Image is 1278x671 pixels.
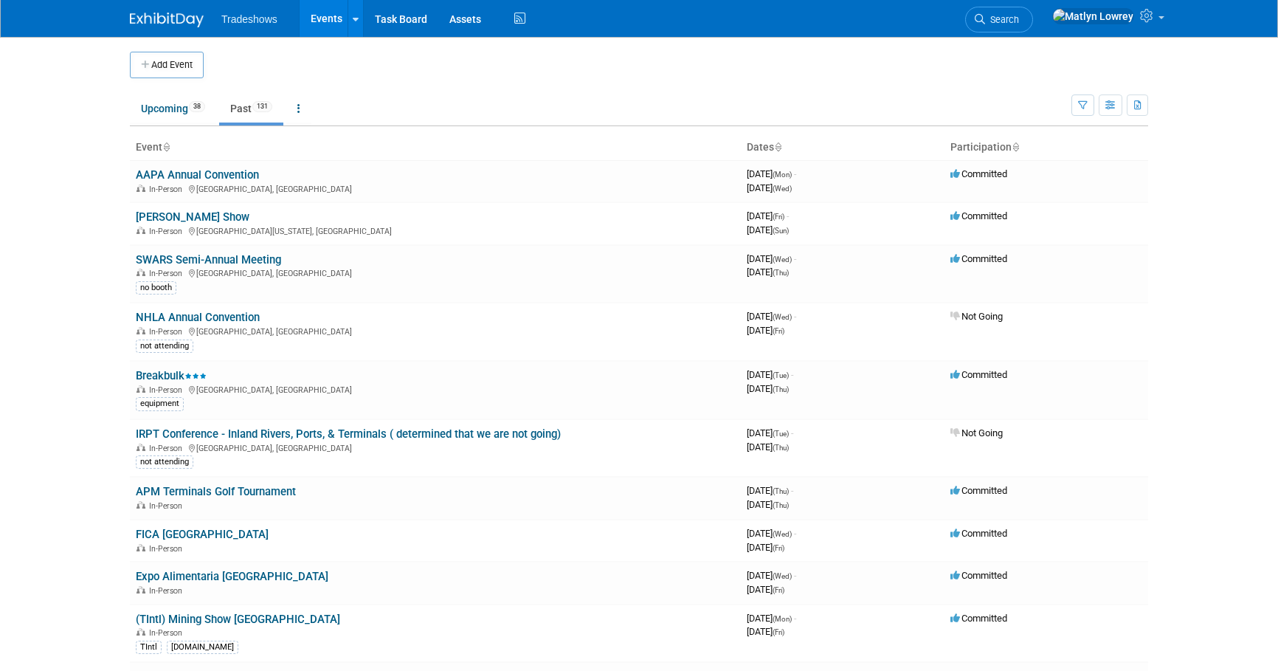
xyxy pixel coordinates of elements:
[950,528,1007,539] span: Committed
[794,253,796,264] span: -
[774,141,781,153] a: Sort by Start Date
[794,570,796,581] span: -
[189,101,205,112] span: 38
[149,444,187,453] span: In-Person
[162,141,170,153] a: Sort by Event Name
[747,224,789,235] span: [DATE]
[747,626,784,637] span: [DATE]
[137,327,145,334] img: In-Person Event
[747,311,796,322] span: [DATE]
[950,210,1007,221] span: Committed
[747,542,784,553] span: [DATE]
[149,586,187,596] span: In-Person
[219,94,283,123] a: Past131
[137,544,145,551] img: In-Person Event
[950,168,1007,179] span: Committed
[130,52,204,78] button: Add Event
[741,135,944,160] th: Dates
[137,269,145,276] img: In-Person Event
[1052,8,1134,24] img: Matlyn Lowrey
[130,94,216,123] a: Upcoming38
[773,544,784,552] span: (Fri)
[1012,141,1019,153] a: Sort by Participation Type
[747,266,789,278] span: [DATE]
[791,369,793,380] span: -
[773,615,792,623] span: (Mon)
[136,570,328,583] a: Expo Alimentaria [GEOGRAPHIC_DATA]
[794,168,796,179] span: -
[773,213,784,221] span: (Fri)
[136,340,193,353] div: not attending
[130,135,741,160] th: Event
[950,427,1003,438] span: Not Going
[747,584,784,595] span: [DATE]
[747,168,796,179] span: [DATE]
[747,499,789,510] span: [DATE]
[747,485,793,496] span: [DATE]
[773,444,789,452] span: (Thu)
[773,572,792,580] span: (Wed)
[149,185,187,194] span: In-Person
[136,182,735,194] div: [GEOGRAPHIC_DATA], [GEOGRAPHIC_DATA]
[136,210,249,224] a: [PERSON_NAME] Show
[787,210,789,221] span: -
[747,210,789,221] span: [DATE]
[149,501,187,511] span: In-Person
[137,227,145,234] img: In-Person Event
[136,168,259,182] a: AAPA Annual Convention
[773,327,784,335] span: (Fri)
[136,383,735,395] div: [GEOGRAPHIC_DATA], [GEOGRAPHIC_DATA]
[137,444,145,451] img: In-Person Event
[137,385,145,393] img: In-Person Event
[149,269,187,278] span: In-Person
[773,227,789,235] span: (Sun)
[950,485,1007,496] span: Committed
[747,613,796,624] span: [DATE]
[794,311,796,322] span: -
[747,253,796,264] span: [DATE]
[747,325,784,336] span: [DATE]
[985,14,1019,25] span: Search
[167,641,238,654] div: [DOMAIN_NAME]
[149,628,187,638] span: In-Person
[136,311,260,324] a: NHLA Annual Convention
[773,430,789,438] span: (Tue)
[773,385,789,393] span: (Thu)
[773,487,789,495] span: (Thu)
[136,397,184,410] div: equipment
[149,327,187,337] span: In-Person
[136,441,735,453] div: [GEOGRAPHIC_DATA], [GEOGRAPHIC_DATA]
[747,570,796,581] span: [DATE]
[747,528,796,539] span: [DATE]
[136,253,281,266] a: SWARS Semi-Annual Meeting
[747,182,792,193] span: [DATE]
[773,371,789,379] span: (Tue)
[137,628,145,636] img: In-Person Event
[965,7,1033,32] a: Search
[149,385,187,395] span: In-Person
[149,227,187,236] span: In-Person
[136,485,296,498] a: APM Terminals Golf Tournament
[136,427,561,441] a: IRPT Conference - Inland Rivers, Ports, & Terminals ( determined that we are not going)
[149,544,187,554] span: In-Person
[136,613,340,626] a: (TIntl) Mining Show [GEOGRAPHIC_DATA]
[773,530,792,538] span: (Wed)
[794,528,796,539] span: -
[773,628,784,636] span: (Fri)
[944,135,1148,160] th: Participation
[136,266,735,278] div: [GEOGRAPHIC_DATA], [GEOGRAPHIC_DATA]
[791,485,793,496] span: -
[136,641,162,654] div: TIntl
[747,383,789,394] span: [DATE]
[950,311,1003,322] span: Not Going
[747,427,793,438] span: [DATE]
[252,101,272,112] span: 131
[130,13,204,27] img: ExhibitDay
[136,224,735,236] div: [GEOGRAPHIC_DATA][US_STATE], [GEOGRAPHIC_DATA]
[773,255,792,264] span: (Wed)
[773,171,792,179] span: (Mon)
[747,441,789,453] span: [DATE]
[136,455,193,469] div: not attending
[773,313,792,321] span: (Wed)
[136,281,176,295] div: no booth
